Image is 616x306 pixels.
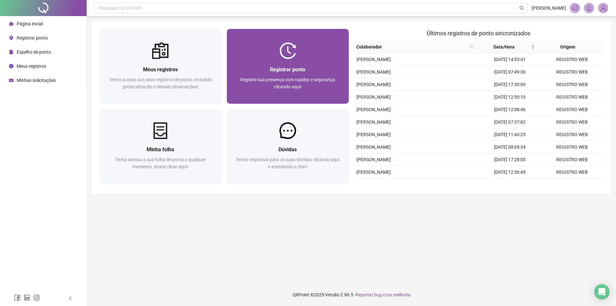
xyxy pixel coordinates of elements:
span: search [519,6,524,11]
span: [PERSON_NAME] [356,132,391,137]
span: Versão [325,292,339,297]
span: [PERSON_NAME] [356,119,391,125]
span: Colaborador [356,43,467,50]
span: bell [586,5,592,11]
span: Tenha acesso a sua folha de ponto a qualquer momento. Basta clicar aqui! [115,157,206,169]
span: [PERSON_NAME] [356,144,391,150]
span: [PERSON_NAME] [356,170,391,175]
span: Minha folha [147,146,174,153]
a: Meus registrosTenha acesso aos seus registros de ponto, incluindo geolocalização e demais observa... [99,29,222,104]
span: Meus registros [17,64,46,69]
th: Data/Hora [476,41,537,53]
a: DúvidasTenha respostas para as suas dúvidas clicando aqui e acessando o chat! [227,109,349,184]
div: Open Intercom Messenger [594,284,610,300]
span: file [9,50,13,54]
span: [PERSON_NAME] [532,4,566,12]
td: [DATE] 11:49:57 [479,179,541,191]
span: Página inicial [17,21,43,26]
td: [DATE] 12:50:10 [479,91,541,103]
span: [PERSON_NAME] [356,69,391,74]
span: notification [572,5,578,11]
td: REGISTRO WEB [541,166,603,179]
span: facebook [14,294,21,301]
span: Registrar ponto [270,66,305,73]
span: Espelho de ponto [17,49,51,55]
span: left [68,296,73,301]
span: clock-circle [9,64,13,68]
td: REGISTRO WEB [541,116,603,128]
td: [DATE] 12:36:45 [479,166,541,179]
span: [PERSON_NAME] [356,57,391,62]
span: instagram [33,294,40,301]
span: Últimos registros de ponto sincronizados [427,30,530,37]
td: [DATE] 11:43:25 [479,128,541,141]
span: [PERSON_NAME] [356,107,391,112]
td: [DATE] 08:05:34 [479,141,541,153]
td: REGISTRO WEB [541,179,603,191]
span: Reportar bug e/ou melhoria [355,292,410,297]
td: [DATE] 14:53:41 [479,53,541,66]
span: search [470,45,474,49]
td: REGISTRO WEB [541,91,603,103]
span: linkedin [24,294,30,301]
span: Registrar ponto [17,35,48,40]
span: [PERSON_NAME] [356,157,391,162]
span: Data/Hora [479,43,530,50]
span: Registre sua presença com rapidez e segurança clicando aqui! [240,77,335,89]
span: Meus registros [143,66,178,73]
span: Dúvidas [278,146,297,153]
td: REGISTRO WEB [541,128,603,141]
td: [DATE] 17:28:05 [479,153,541,166]
span: [PERSON_NAME] [356,94,391,100]
span: Tenha acesso aos seus registros de ponto, incluindo geolocalização e demais observações! [109,77,212,89]
th: Origem [537,41,599,53]
a: Registrar pontoRegistre sua presença com rapidez e segurança clicando aqui! [227,29,349,104]
span: search [468,42,475,52]
span: home [9,22,13,26]
span: Tenha respostas para as suas dúvidas clicando aqui e acessando o chat! [236,157,339,169]
td: REGISTRO WEB [541,53,603,66]
td: REGISTRO WEB [541,66,603,78]
img: 89217 [598,3,608,13]
span: schedule [9,78,13,83]
td: [DATE] 07:49:36 [479,66,541,78]
a: Minha folhaTenha acesso a sua folha de ponto a qualquer momento. Basta clicar aqui! [99,109,222,184]
td: REGISTRO WEB [541,153,603,166]
span: environment [9,36,13,40]
td: REGISTRO WEB [541,78,603,91]
span: Minhas solicitações [17,78,56,83]
footer: QRPoint © 2025 - 2.90.5 - [87,284,616,306]
td: REGISTRO WEB [541,141,603,153]
td: [DATE] 07:37:02 [479,116,541,128]
td: REGISTRO WEB [541,103,603,116]
td: [DATE] 17:30:09 [479,78,541,91]
span: [PERSON_NAME] [356,82,391,87]
td: [DATE] 12:08:46 [479,103,541,116]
